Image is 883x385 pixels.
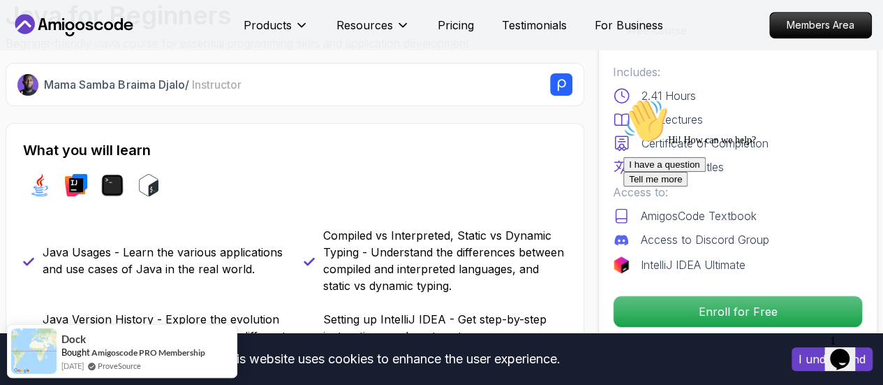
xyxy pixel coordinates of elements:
p: Mama Samba Braima Djalo / [44,76,241,93]
button: I have a question [6,64,88,79]
button: Accept cookies [792,347,873,371]
img: provesource social proof notification image [11,328,57,374]
button: Resources [336,17,410,45]
button: Products [244,17,309,45]
a: For Business [595,17,663,34]
img: Nelson Djalo [17,74,38,95]
a: Amigoscode PRO Membership [91,347,205,358]
img: intellij logo [65,174,87,196]
iframe: chat widget [824,329,869,371]
div: This website uses cookies to enhance the user experience. [10,344,771,375]
span: [DATE] [61,360,84,372]
iframe: chat widget [618,93,869,322]
p: Java Usages - Learn the various applications and use cases of Java in the real world. [43,244,287,277]
p: Access to: [613,184,863,201]
span: Instructor [191,78,241,92]
span: Hi! How can we help? [6,42,138,52]
p: 2.41 Hours [641,87,696,104]
button: Enroll for Free [613,296,863,328]
a: Members Area [769,12,872,38]
button: Tell me more [6,79,70,94]
p: Resources [336,17,393,34]
p: Compiled vs Interpreted, Static vs Dynamic Typing - Understand the differences between compiled a... [323,227,567,294]
img: java logo [29,174,51,196]
img: :wave: [6,6,50,50]
img: terminal logo [101,174,124,196]
img: jetbrains logo [613,256,630,273]
span: Bought [61,347,90,358]
p: Includes: [613,64,863,80]
span: Dock [61,333,86,345]
p: Enroll for Free [614,296,862,327]
p: Java Version History - Explore the evolution of [GEOGRAPHIC_DATA] through its different versions. [43,311,287,361]
a: Testimonials [502,17,567,34]
img: bash logo [138,174,160,196]
a: Pricing [438,17,474,34]
p: Members Area [770,13,871,38]
h2: What you will learn [23,140,567,160]
p: Setting up IntelliJ IDEA - Get step-by-step instructions on how to set up your development enviro... [323,311,567,361]
a: ProveSource [98,360,141,372]
div: 👋Hi! How can we help?I have a questionTell me more [6,6,257,94]
p: Products [244,17,292,34]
